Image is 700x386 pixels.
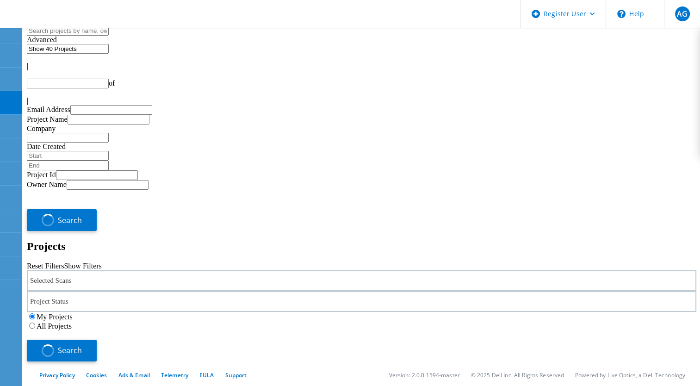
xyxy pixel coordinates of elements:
b: Projects [27,240,66,252]
div: | [27,97,696,105]
span: Advanced [27,36,57,44]
li: © 2025 Dell Inc. All Rights Reserved [471,371,564,379]
div: Project Status [27,291,696,312]
a: Privacy Policy [39,371,75,379]
a: Cookies [86,371,107,379]
a: Telemetry [161,371,188,379]
a: Ads & Email [118,371,150,379]
label: Email Address [27,106,70,113]
input: Start [27,151,109,161]
label: All Projects [37,322,72,330]
input: End [27,161,109,170]
a: Live Optics Dashboard [9,18,109,26]
button: Search [27,340,97,361]
a: Support [225,371,247,379]
label: Project Name [27,115,68,123]
span: Search [58,215,82,225]
span: AG [677,10,688,18]
label: My Projects [37,313,73,321]
span: Search [58,345,82,355]
input: Search projects by name, owner, ID, company, etc [27,26,109,36]
label: Date Created [27,143,66,150]
svg: \n [617,10,626,18]
label: Owner Name [27,181,67,188]
div: Selected Scans [27,270,696,291]
label: Project Id [27,171,56,179]
li: Version: 2.0.0.1594-master [389,371,460,379]
li: Powered by Live Optics, a Dell Technology [575,371,685,379]
div: | [27,62,696,70]
span: of [109,79,115,87]
a: EULA [199,371,214,379]
a: Reset Filters [27,262,64,270]
a: Show Filters [64,262,101,270]
label: Company [27,125,56,132]
button: Search [27,209,97,231]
